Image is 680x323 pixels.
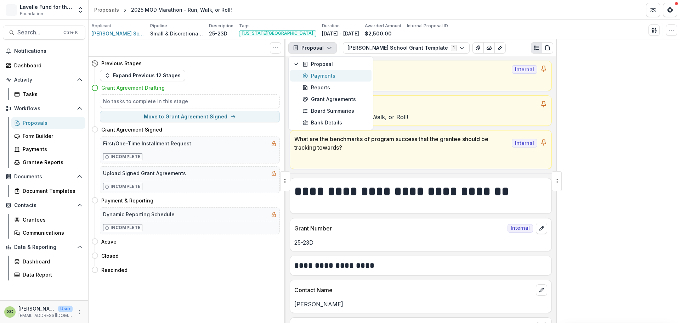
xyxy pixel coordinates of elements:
span: Internal [512,65,537,74]
p: Incomplete [110,183,141,190]
span: Contacts [14,202,74,208]
p: Incomplete [110,154,141,160]
a: Proposals [11,117,85,129]
p: Contact Name [294,286,533,294]
p: Grant Number [294,224,505,233]
button: edit [536,284,547,296]
h4: Grant Agreement Drafting [101,84,165,91]
a: [PERSON_NAME] School for the Blind [91,30,144,37]
p: Grant Project Title [294,100,537,108]
span: Workflows [14,106,74,112]
button: Open entity switcher [75,3,85,17]
p: User [58,306,73,312]
button: Proposal [288,42,337,54]
a: Grant Project Title2025 MOD Marathon - Run, Walk, or Roll! [290,95,552,126]
div: 2025 MOD Marathon - Run, Walk, or Roll! [131,6,232,13]
p: What are the benchmarks of program success that the grantee should be tracking towards? [294,135,509,152]
button: View Attached Files [472,42,484,54]
button: Plaintext view [531,42,542,54]
a: Data Report [11,269,85,280]
div: Proposals [94,6,119,13]
button: Edit as form [494,42,506,54]
div: Bank Details [302,119,367,126]
div: Ctrl + K [62,29,79,37]
div: Grant Agreements [302,95,367,103]
span: Internal [512,139,537,147]
span: Activity [14,77,74,83]
p: Small & Discretionary Grant Pipeline [150,30,203,37]
button: edit [536,223,547,234]
div: Proposals [23,119,80,127]
h5: Dynamic Reporting Schedule [103,211,175,218]
span: Documents [14,174,74,180]
span: Foundation [20,11,43,17]
div: Sandra Ching [7,310,13,314]
button: Notifications [3,45,85,57]
p: $2,500.00 [365,30,392,37]
p: [EMAIL_ADDRESS][DOMAIN_NAME] [18,312,73,319]
button: PDF view [542,42,553,54]
h4: Payment & Reporting [101,197,153,204]
h4: Previous Stages [101,60,142,67]
h5: No tasks to complete in this stage [103,98,277,105]
button: [PERSON_NAME] School Grant Template1 [343,42,470,54]
nav: breadcrumb [91,5,235,15]
button: Open Contacts [3,200,85,211]
a: What are the benchmarks of program success that the grantee should be tracking towards?Internal [290,130,552,169]
a: Proposals [91,5,122,15]
div: Reports [302,84,367,91]
p: Awarded Amount [365,23,401,29]
div: Lavelle Fund for the Blind [20,3,73,11]
button: Expand Previous 12 Stages [100,70,185,81]
button: Search... [3,26,85,40]
p: 25-23D [209,30,227,37]
a: Form Builder [11,130,85,142]
a: Grant NumberInternal25-23D [290,61,552,91]
p: Description [209,23,233,29]
p: Tags [239,23,250,29]
a: Payments [11,143,85,155]
span: [US_STATE][GEOGRAPHIC_DATA] [242,31,313,36]
div: Document Templates [23,187,80,195]
p: Pipeline [150,23,167,29]
div: Dashboard [23,258,80,265]
div: Communications [23,229,80,236]
a: Tasks [11,88,85,100]
button: Get Help [663,3,677,17]
a: Grantee Reports [11,156,85,168]
a: Communications [11,227,85,239]
div: Grantee Reports [23,158,80,166]
p: Internal Proposal ID [407,23,448,29]
div: Grantees [23,216,80,223]
p: Grant Number [294,65,509,74]
a: Grantees [11,214,85,225]
div: Proposal [302,60,367,68]
span: Internal [508,224,533,233]
p: [PERSON_NAME] [18,305,55,312]
div: Board Summaries [302,107,367,115]
p: Incomplete [110,224,141,231]
h4: Rescinded [101,266,127,274]
a: Dashboard [3,60,85,71]
div: Dashboard [14,62,80,69]
a: Document Templates [11,185,85,197]
h4: Active [101,238,117,245]
p: 25-23D [294,78,547,87]
p: 25-23D [294,238,547,247]
div: Form Builder [23,132,80,140]
button: Toggle View Cancelled Tasks [270,42,281,54]
div: Data Report [23,271,80,278]
p: 2025 MOD Marathon - Run, Walk, or Roll! [294,113,547,121]
h5: Upload Signed Grant Agreements [103,169,186,177]
span: Data & Reporting [14,244,74,250]
button: Open Workflows [3,103,85,114]
h5: First/One-Time Installment Request [103,140,191,147]
p: Duration [322,23,340,29]
p: [DATE] - [DATE] [322,30,359,37]
button: Move to Grant Agreement Signed [100,111,280,122]
span: Search... [17,29,59,36]
p: [PERSON_NAME] [294,300,547,308]
h4: Closed [101,252,119,260]
p: Applicant [91,23,111,29]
